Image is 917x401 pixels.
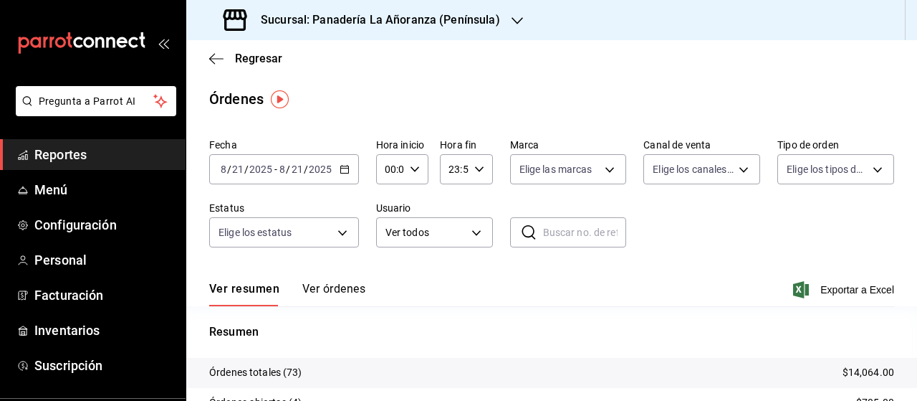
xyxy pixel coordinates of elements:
[376,203,493,213] label: Usuario
[209,365,302,380] p: Órdenes totales (73)
[227,164,231,175] span: /
[308,164,332,175] input: ----
[643,140,760,150] label: Canal de venta
[34,215,174,235] span: Configuración
[304,164,308,175] span: /
[302,282,365,306] button: Ver órdenes
[16,86,176,116] button: Pregunta a Parrot AI
[158,37,169,49] button: open_drawer_menu
[385,225,466,240] span: Ver todos
[653,162,734,176] span: Elige los canales de venta
[249,164,273,175] input: ----
[209,140,359,150] label: Fecha
[231,164,244,175] input: --
[39,94,154,109] span: Pregunta a Parrot AI
[510,140,627,150] label: Marca
[286,164,290,175] span: /
[209,203,359,213] label: Estatus
[274,164,277,175] span: -
[34,286,174,305] span: Facturación
[34,356,174,375] span: Suscripción
[10,104,176,119] a: Pregunta a Parrot AI
[271,90,289,108] img: Tooltip marker
[519,162,592,176] span: Elige las marcas
[209,324,894,341] p: Resumen
[209,282,365,306] div: navigation tabs
[209,88,264,110] div: Órdenes
[249,11,500,29] h3: Sucursal: Panadería La Añoranza (Península)
[34,250,174,270] span: Personal
[796,281,894,298] button: Exportar a Excel
[787,162,868,176] span: Elige los tipos de orden
[235,52,282,65] span: Regresar
[376,140,428,150] label: Hora inicio
[543,218,627,247] input: Buscar no. de referencia
[244,164,249,175] span: /
[209,282,279,306] button: Ver resumen
[291,164,304,175] input: --
[219,225,292,240] span: Elige los estatus
[279,164,286,175] input: --
[34,145,174,164] span: Reportes
[209,52,282,65] button: Regresar
[34,321,174,340] span: Inventarios
[842,365,894,380] p: $14,064.00
[220,164,227,175] input: --
[440,140,492,150] label: Hora fin
[777,140,894,150] label: Tipo de orden
[34,180,174,199] span: Menú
